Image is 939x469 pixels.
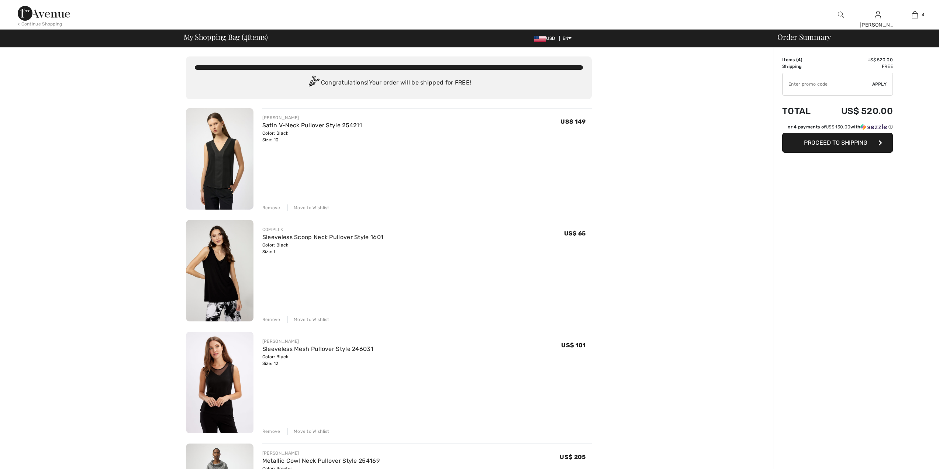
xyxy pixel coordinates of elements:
[287,428,329,435] div: Move to Wishlist
[186,108,253,210] img: Satin V-Neck Pullover Style 254211
[262,242,383,255] div: Color: Black Size: L
[782,63,822,70] td: Shipping
[912,10,918,19] img: My Bag
[860,21,896,29] div: [PERSON_NAME]
[560,118,586,125] span: US$ 149
[788,124,893,130] div: or 4 payments of with
[875,10,881,19] img: My Info
[782,133,893,153] button: Proceed to Shipping
[897,10,933,19] a: 4
[782,124,893,133] div: or 4 payments ofUS$ 130.00withSezzle Click to learn more about Sezzle
[287,316,329,323] div: Move to Wishlist
[262,345,373,352] a: Sleeveless Mesh Pullover Style 246031
[262,234,383,241] a: Sleeveless Scoop Neck Pullover Style 1601
[822,56,893,63] td: US$ 520.00
[822,63,893,70] td: Free
[262,122,362,129] a: Satin V-Neck Pullover Style 254211
[262,114,362,121] div: [PERSON_NAME]
[804,139,867,146] span: Proceed to Shipping
[262,428,280,435] div: Remove
[783,73,872,95] input: Promo code
[564,230,586,237] span: US$ 65
[826,124,850,130] span: US$ 130.00
[244,31,248,41] span: 4
[534,36,546,42] img: US Dollar
[822,99,893,124] td: US$ 520.00
[262,354,373,367] div: Color: Black Size: 12
[18,6,70,21] img: 1ère Avenue
[769,33,935,41] div: Order Summary
[18,21,62,27] div: < Continue Shopping
[287,204,329,211] div: Move to Wishlist
[534,36,558,41] span: USD
[262,130,362,143] div: Color: Black Size: 10
[195,76,583,90] div: Congratulations! Your order will be shipped for FREE!
[560,454,586,461] span: US$ 205
[838,10,844,19] img: search the website
[872,81,887,87] span: Apply
[563,36,572,41] span: EN
[798,57,801,62] span: 4
[875,11,881,18] a: Sign In
[262,450,380,456] div: [PERSON_NAME]
[561,342,586,349] span: US$ 101
[922,11,924,18] span: 4
[262,226,383,233] div: COMPLI K
[262,204,280,211] div: Remove
[186,220,253,321] img: Sleeveless Scoop Neck Pullover Style 1601
[186,332,253,433] img: Sleeveless Mesh Pullover Style 246031
[306,76,321,90] img: Congratulation2.svg
[860,124,887,130] img: Sezzle
[782,56,822,63] td: Items ( )
[184,33,268,41] span: My Shopping Bag ( Items)
[782,99,822,124] td: Total
[262,338,373,345] div: [PERSON_NAME]
[262,457,380,464] a: Metallic Cowl Neck Pullover Style 254169
[262,316,280,323] div: Remove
